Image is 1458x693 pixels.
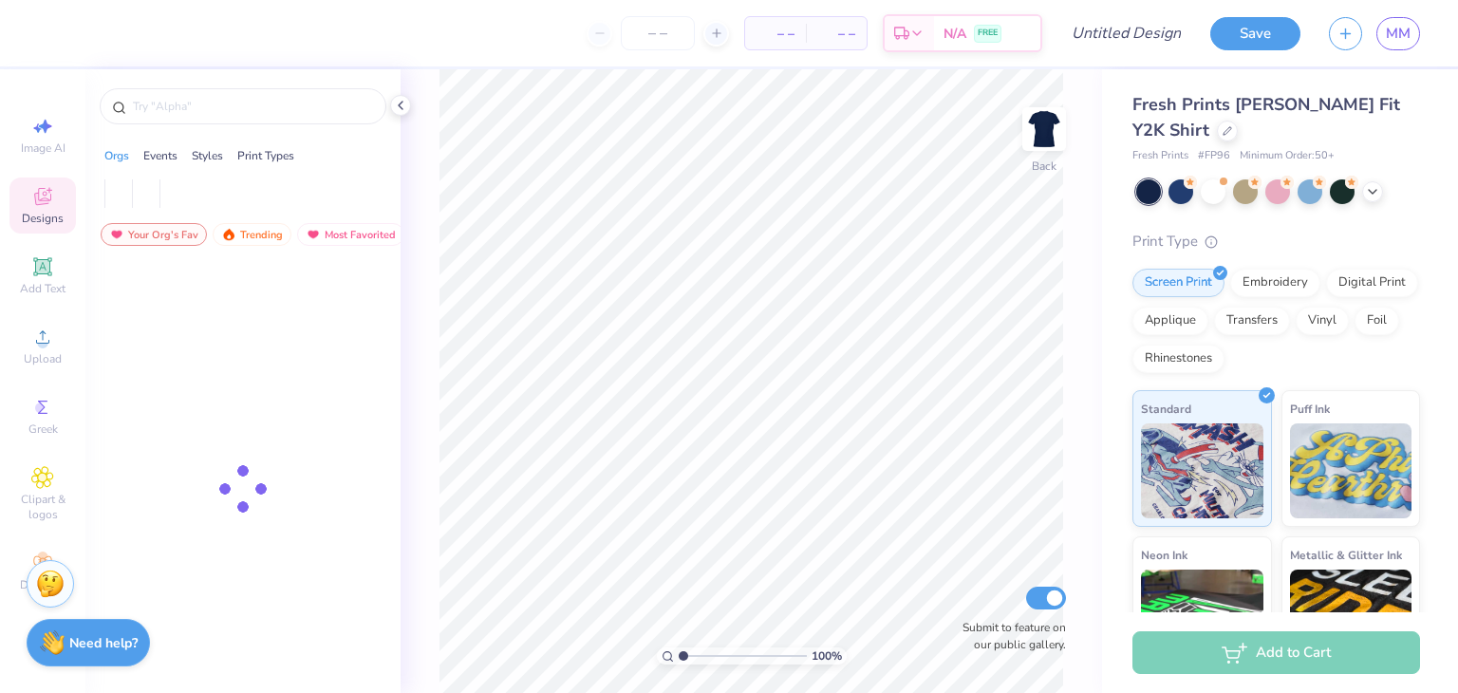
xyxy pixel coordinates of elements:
[9,492,76,522] span: Clipart & logos
[1198,148,1230,164] span: # FP96
[22,211,64,226] span: Designs
[1141,570,1263,665] img: Neon Ink
[20,281,65,296] span: Add Text
[1290,399,1330,419] span: Puff Ink
[1210,17,1300,50] button: Save
[978,27,998,40] span: FREE
[69,634,138,652] strong: Need help?
[757,24,794,44] span: – –
[1141,399,1191,419] span: Standard
[1132,93,1400,141] span: Fresh Prints [PERSON_NAME] Fit Y2K Shirt
[101,223,207,246] div: Your Org's Fav
[1290,570,1412,665] img: Metallic & Glitter Ink
[109,228,124,241] img: most_fav.gif
[1240,148,1335,164] span: Minimum Order: 50 +
[952,619,1066,653] label: Submit to feature on our public gallery.
[817,24,855,44] span: – –
[1376,17,1420,50] a: MM
[1132,345,1224,373] div: Rhinestones
[1141,423,1263,518] img: Standard
[1326,269,1418,297] div: Digital Print
[297,223,404,246] div: Most Favorited
[104,147,129,164] div: Orgs
[1290,545,1402,565] span: Metallic & Glitter Ink
[1132,307,1208,335] div: Applique
[1230,269,1320,297] div: Embroidery
[1214,307,1290,335] div: Transfers
[192,147,223,164] div: Styles
[143,147,178,164] div: Events
[621,16,695,50] input: – –
[1032,158,1056,175] div: Back
[24,351,62,366] span: Upload
[1386,23,1411,45] span: MM
[237,147,294,164] div: Print Types
[1132,269,1224,297] div: Screen Print
[944,24,966,44] span: N/A
[131,97,374,116] input: Try "Alpha"
[1025,110,1063,148] img: Back
[1296,307,1349,335] div: Vinyl
[1132,231,1420,253] div: Print Type
[812,647,842,665] span: 100 %
[213,223,291,246] div: Trending
[1290,423,1412,518] img: Puff Ink
[21,140,65,156] span: Image AI
[1355,307,1399,335] div: Foil
[1056,14,1196,52] input: Untitled Design
[221,228,236,241] img: trending.gif
[28,421,58,437] span: Greek
[20,577,65,592] span: Decorate
[306,228,321,241] img: most_fav.gif
[1141,545,1187,565] span: Neon Ink
[1132,148,1188,164] span: Fresh Prints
